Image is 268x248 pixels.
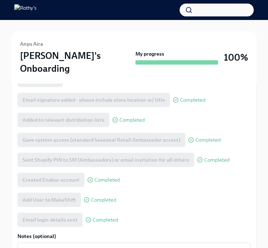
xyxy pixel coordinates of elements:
h3: 100% [224,51,248,64]
h6: Anyu Aira [20,40,43,48]
span: Completed [94,177,120,183]
strong: My progress [135,50,164,57]
img: Rothy's [14,4,36,16]
span: Completed [119,117,145,123]
label: Notes (optional) [17,233,251,240]
span: Completed [195,137,221,143]
h3: [PERSON_NAME]'s Onboarding [20,49,133,75]
span: Completed [93,217,118,223]
span: Completed [91,197,116,203]
span: Completed [204,157,230,163]
span: Completed [180,97,205,103]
